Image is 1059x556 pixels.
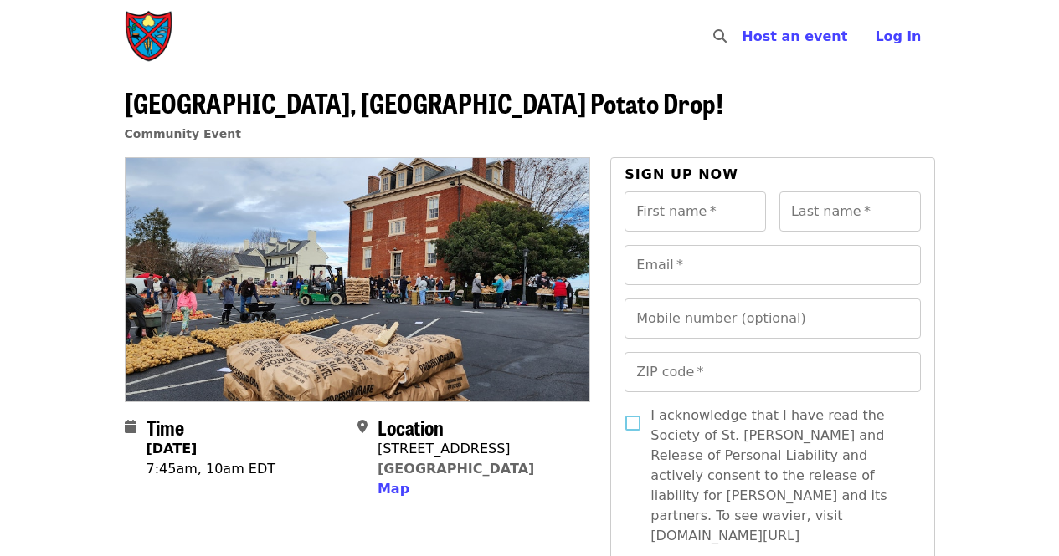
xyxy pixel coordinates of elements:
strong: [DATE] [147,441,198,457]
input: First name [625,191,766,232]
a: Host an event [742,28,847,44]
span: Location [378,412,444,441]
span: Time [147,412,184,441]
input: ZIP code [625,352,920,392]
i: map-marker-alt icon [357,419,368,435]
input: Last name [779,191,921,232]
a: [GEOGRAPHIC_DATA] [378,461,534,477]
img: Farmville, VA Potato Drop! organized by Society of St. Andrew [126,158,590,400]
span: I acknowledge that I have read the Society of St. [PERSON_NAME] and Release of Personal Liability... [650,406,907,546]
i: calendar icon [125,419,136,435]
input: Search [737,17,750,57]
img: Society of St. Andrew - Home [125,10,175,64]
span: [GEOGRAPHIC_DATA], [GEOGRAPHIC_DATA] Potato Drop! [125,83,723,122]
input: Mobile number (optional) [625,298,920,339]
a: Community Event [125,127,241,140]
div: 7:45am, 10am EDT [147,459,276,479]
button: Map [378,479,409,499]
i: search icon [713,28,727,44]
span: Log in [875,28,921,44]
input: Email [625,245,920,285]
div: [STREET_ADDRESS] [378,439,534,459]
span: Map [378,481,409,497]
button: Log in [861,20,934,54]
span: Sign up now [625,166,738,182]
